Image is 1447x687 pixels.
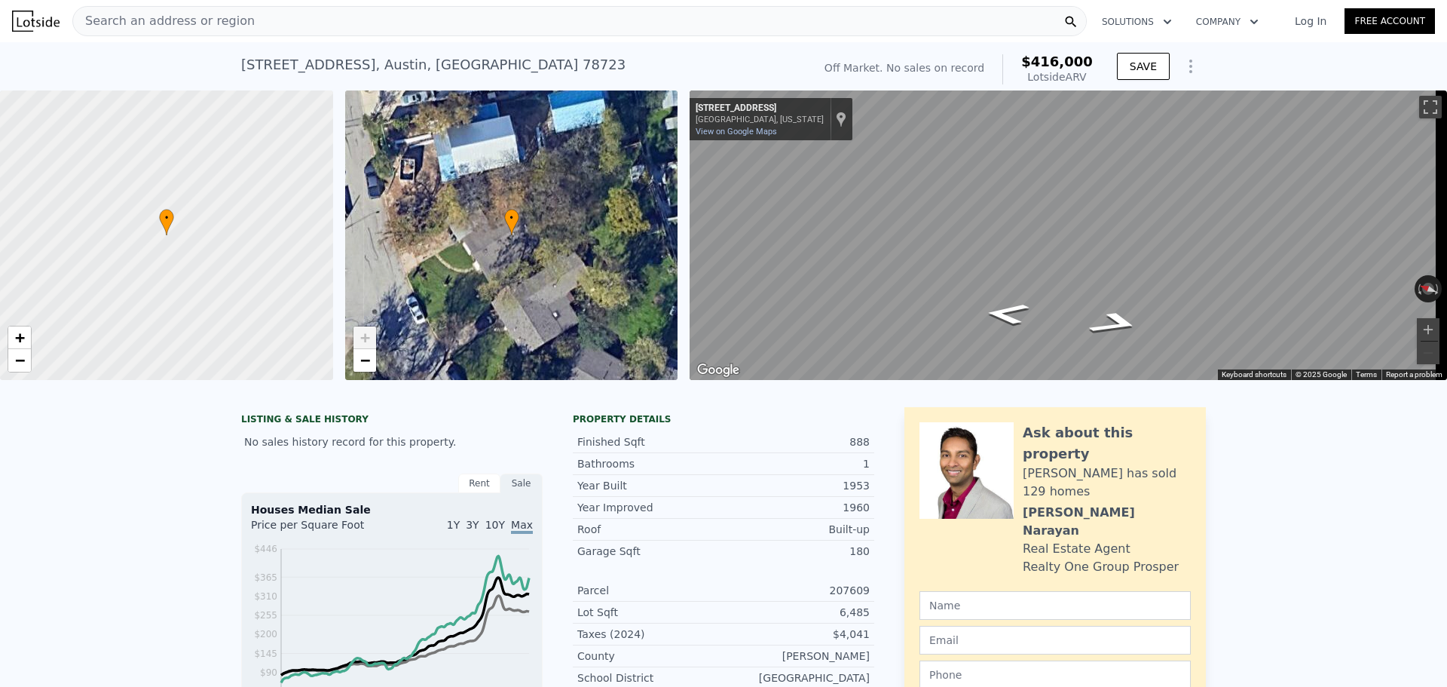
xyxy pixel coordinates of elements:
[690,90,1447,380] div: Street View
[485,519,505,531] span: 10Y
[1117,53,1170,80] button: SAVE
[353,327,376,349] a: Zoom in
[723,605,870,620] div: 6,485
[1023,504,1191,540] div: [PERSON_NAME] Narayan
[15,328,25,347] span: +
[723,522,870,537] div: Built-up
[504,211,519,225] span: •
[723,456,870,471] div: 1
[1023,465,1191,501] div: [PERSON_NAME] has sold 129 homes
[1356,370,1377,379] a: Terms
[693,360,743,380] a: Open this area in Google Maps (opens a new window)
[696,115,824,124] div: [GEOGRAPHIC_DATA], [US_STATE]
[577,670,723,685] div: School District
[1176,51,1206,81] button: Show Options
[1415,275,1423,302] button: Rotate counterclockwise
[254,544,277,554] tspan: $446
[251,517,392,541] div: Price per Square Foot
[919,626,1191,655] input: Email
[1222,370,1286,380] button: Keyboard shortcuts
[577,649,723,664] div: County
[1417,318,1439,341] button: Zoom in
[919,591,1191,620] input: Name
[824,60,984,75] div: Off Market. No sales on record
[241,54,626,75] div: [STREET_ADDRESS] , Austin , [GEOGRAPHIC_DATA] 78723
[458,474,500,493] div: Rent
[466,519,479,531] span: 3Y
[1021,69,1093,84] div: Lotside ARV
[260,667,277,678] tspan: $90
[836,111,846,127] a: Show location on map
[723,670,870,685] div: [GEOGRAPHIC_DATA]
[241,413,543,428] div: LISTING & SALE HISTORY
[577,605,723,620] div: Lot Sqft
[577,522,723,537] div: Roof
[1184,8,1271,35] button: Company
[1434,275,1442,302] button: Rotate clockwise
[577,434,723,449] div: Finished Sqft
[1414,279,1443,299] button: Reset the view
[159,211,174,225] span: •
[723,478,870,493] div: 1953
[504,209,519,235] div: •
[500,474,543,493] div: Sale
[1419,96,1442,118] button: Toggle fullscreen view
[696,103,824,115] div: [STREET_ADDRESS]
[577,583,723,598] div: Parcel
[966,298,1048,330] path: Go North, Tower View Ct
[1066,306,1164,341] path: Go South, Tower View Ct
[359,351,369,370] span: −
[577,544,723,559] div: Garage Sqft
[1417,342,1439,364] button: Zoom out
[696,127,777,136] a: View on Google Maps
[254,572,277,583] tspan: $365
[577,456,723,471] div: Bathrooms
[511,519,533,534] span: Max
[254,610,277,621] tspan: $255
[1021,54,1093,69] span: $416,000
[577,478,723,493] div: Year Built
[359,328,369,347] span: +
[447,519,460,531] span: 1Y
[1090,8,1184,35] button: Solutions
[15,351,25,370] span: −
[241,428,543,455] div: No sales history record for this property.
[1023,422,1191,465] div: Ask about this property
[690,90,1447,380] div: Map
[254,649,277,659] tspan: $145
[723,434,870,449] div: 888
[1277,14,1345,29] a: Log In
[8,327,31,349] a: Zoom in
[577,500,723,515] div: Year Improved
[1023,558,1179,576] div: Realty One Group Prosper
[1386,370,1442,379] a: Report a problem
[577,627,723,642] div: Taxes (2024)
[73,12,255,30] span: Search an address or region
[8,349,31,372] a: Zoom out
[693,360,743,380] img: Google
[1296,370,1347,379] span: © 2025 Google
[723,500,870,515] div: 1960
[723,583,870,598] div: 207609
[251,502,533,517] div: Houses Median Sale
[723,544,870,559] div: 180
[254,629,277,639] tspan: $200
[1345,8,1435,34] a: Free Account
[723,627,870,642] div: $4,041
[353,349,376,372] a: Zoom out
[723,649,870,664] div: [PERSON_NAME]
[573,413,874,425] div: Property details
[159,209,174,235] div: •
[12,11,60,32] img: Lotside
[254,591,277,602] tspan: $310
[1023,540,1130,558] div: Real Estate Agent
